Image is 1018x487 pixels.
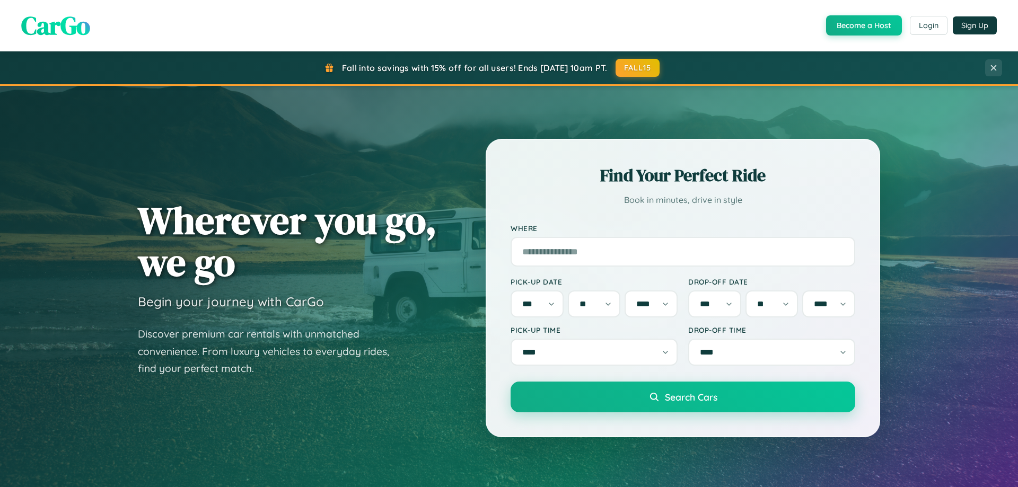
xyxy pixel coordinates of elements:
p: Book in minutes, drive in style [511,192,855,208]
span: Fall into savings with 15% off for all users! Ends [DATE] 10am PT. [342,63,608,73]
p: Discover premium car rentals with unmatched convenience. From luxury vehicles to everyday rides, ... [138,325,403,377]
button: Become a Host [826,15,902,36]
button: Search Cars [511,382,855,412]
span: Search Cars [665,391,717,403]
h3: Begin your journey with CarGo [138,294,324,309]
h2: Find Your Perfect Ride [511,164,855,187]
label: Pick-up Date [511,277,678,286]
label: Pick-up Time [511,325,678,334]
button: FALL15 [616,59,660,77]
label: Drop-off Date [688,277,855,286]
span: CarGo [21,8,90,43]
button: Sign Up [953,16,997,34]
button: Login [910,16,947,35]
h1: Wherever you go, we go [138,199,437,283]
label: Drop-off Time [688,325,855,334]
label: Where [511,224,855,233]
